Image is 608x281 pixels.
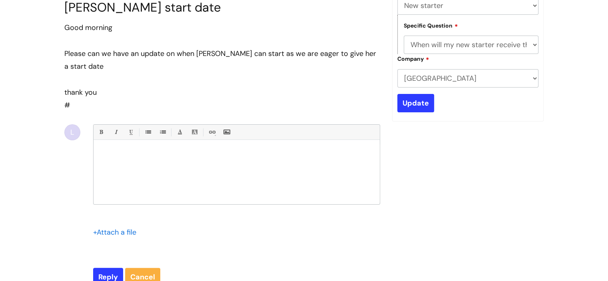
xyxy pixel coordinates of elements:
a: Font Color [175,127,185,137]
div: # [64,21,380,112]
a: Bold (Ctrl-B) [96,127,106,137]
a: • Unordered List (Ctrl-Shift-7) [143,127,153,137]
a: Insert Image... [221,127,231,137]
div: Please can we have an update on when [PERSON_NAME] can start as we are eager to give her a start ... [64,47,380,73]
a: 1. Ordered List (Ctrl-Shift-8) [157,127,167,137]
label: Company [397,54,429,62]
div: L [64,124,80,140]
a: Underline(Ctrl-U) [126,127,136,137]
div: thank you [64,86,380,99]
a: Link [207,127,217,137]
a: Back Color [189,127,199,137]
label: Specific Question [404,21,458,29]
div: Attach a file [93,226,141,239]
span: + [93,227,97,237]
a: Italic (Ctrl-I) [111,127,121,137]
div: Good morning [64,21,380,34]
input: Update [397,94,434,112]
